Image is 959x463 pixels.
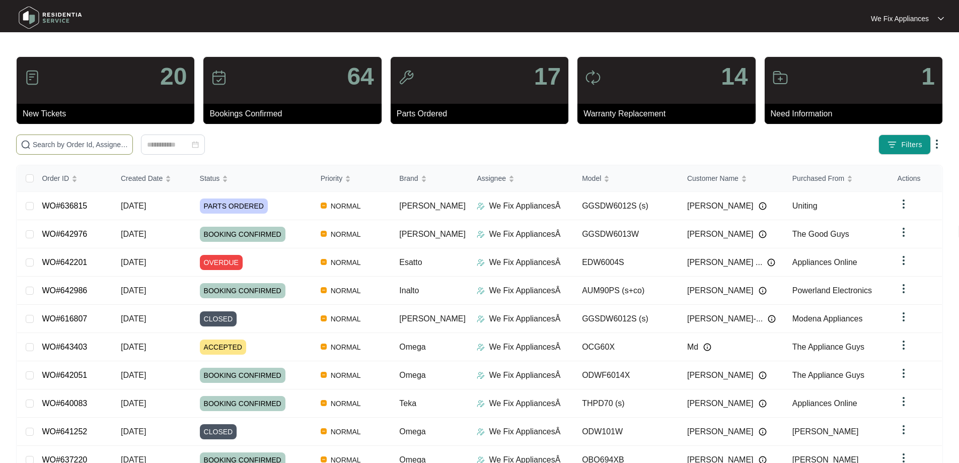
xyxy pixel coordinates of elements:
[42,202,87,210] a: WO#636815
[898,226,910,238] img: dropdown arrow
[42,286,87,295] a: WO#642986
[399,230,466,238] span: [PERSON_NAME]
[771,108,942,120] p: Need Information
[42,371,87,379] a: WO#642051
[327,426,365,438] span: NORMAL
[327,341,365,353] span: NORMAL
[489,369,560,381] p: We Fix AppliancesÂ
[200,340,246,355] span: ACCEPTED
[121,286,146,295] span: [DATE]
[574,192,679,220] td: GGSDW6012S (s)
[759,428,767,436] img: Info icon
[327,285,365,297] span: NORMAL
[759,371,767,379] img: Info icon
[399,427,425,436] span: Omega
[42,427,87,436] a: WO#641252
[321,259,327,265] img: Vercel Logo
[321,287,327,293] img: Vercel Logo
[784,165,890,192] th: Purchased From
[200,396,285,411] span: BOOKING CONFIRMED
[321,428,327,434] img: Vercel Logo
[200,255,243,270] span: OVERDUE
[489,341,560,353] p: We Fix AppliancesÂ
[898,198,910,210] img: dropdown arrow
[327,256,365,269] span: NORMAL
[687,313,763,325] span: [PERSON_NAME]-...
[898,283,910,295] img: dropdown arrow
[792,202,818,210] span: Uniting
[477,315,485,323] img: Assigner Icon
[687,426,754,438] span: [PERSON_NAME]
[687,256,762,269] span: [PERSON_NAME] ...
[871,14,929,24] p: We Fix Appliances
[890,165,942,192] th: Actions
[321,372,327,378] img: Vercel Logo
[327,369,365,381] span: NORMAL
[42,399,87,408] a: WO#640083
[211,70,227,86] img: icon
[399,314,466,323] span: [PERSON_NAME]
[489,228,560,240] p: We Fix AppliancesÂ
[938,16,944,21] img: dropdown arrow
[477,173,506,184] span: Assignee
[477,287,485,295] img: Assigner Icon
[759,400,767,408] img: Info icon
[574,165,679,192] th: Model
[489,398,560,410] p: We Fix AppliancesÂ
[477,343,485,351] img: Assigner Icon
[687,228,754,240] span: [PERSON_NAME]
[759,287,767,295] img: Info icon
[327,313,365,325] span: NORMAL
[574,361,679,389] td: ODWF6014X
[767,258,775,267] img: Info icon
[209,108,381,120] p: Bookings Confirmed
[321,231,327,237] img: Vercel Logo
[792,314,863,323] span: Modena Appliances
[759,202,767,210] img: Info icon
[321,173,343,184] span: Priority
[200,173,220,184] span: Status
[477,258,485,267] img: Assigner Icon
[792,399,857,408] span: Appliances Online
[477,230,485,238] img: Assigner Icon
[687,285,754,297] span: [PERSON_NAME]
[399,202,466,210] span: [PERSON_NAME]
[21,140,31,150] img: search-icon
[574,305,679,333] td: GGSDW6012S (s)
[687,398,754,410] span: [PERSON_NAME]
[898,339,910,351] img: dropdown arrow
[921,64,935,89] p: 1
[121,343,146,351] span: [DATE]
[327,398,365,410] span: NORMAL
[583,108,755,120] p: Warranty Replacement
[898,254,910,267] img: dropdown arrow
[327,228,365,240] span: NORMAL
[200,283,285,298] span: BOOKING CONFIRMED
[489,426,560,438] p: We Fix AppliancesÂ
[887,140,897,150] img: filter icon
[121,173,163,184] span: Created Date
[898,424,910,436] img: dropdown arrow
[574,220,679,248] td: GGSDW6013W
[42,314,87,323] a: WO#616807
[792,258,857,267] span: Appliances Online
[42,343,87,351] a: WO#643403
[15,3,86,33] img: residentia service logo
[321,456,327,462] img: Vercel Logo
[397,108,568,120] p: Parts Ordered
[200,424,237,439] span: CLOSED
[321,400,327,406] img: Vercel Logo
[901,140,922,150] span: Filters
[200,368,285,383] span: BOOKING CONFIRMED
[703,343,711,351] img: Info icon
[585,70,601,86] img: icon
[313,165,392,192] th: Priority
[574,418,679,446] td: ODW101W
[200,199,268,214] span: PARTS ORDERED
[113,165,192,192] th: Created Date
[898,395,910,408] img: dropdown arrow
[121,371,146,379] span: [DATE]
[931,138,943,150] img: dropdown arrow
[469,165,574,192] th: Assignee
[687,341,698,353] span: Md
